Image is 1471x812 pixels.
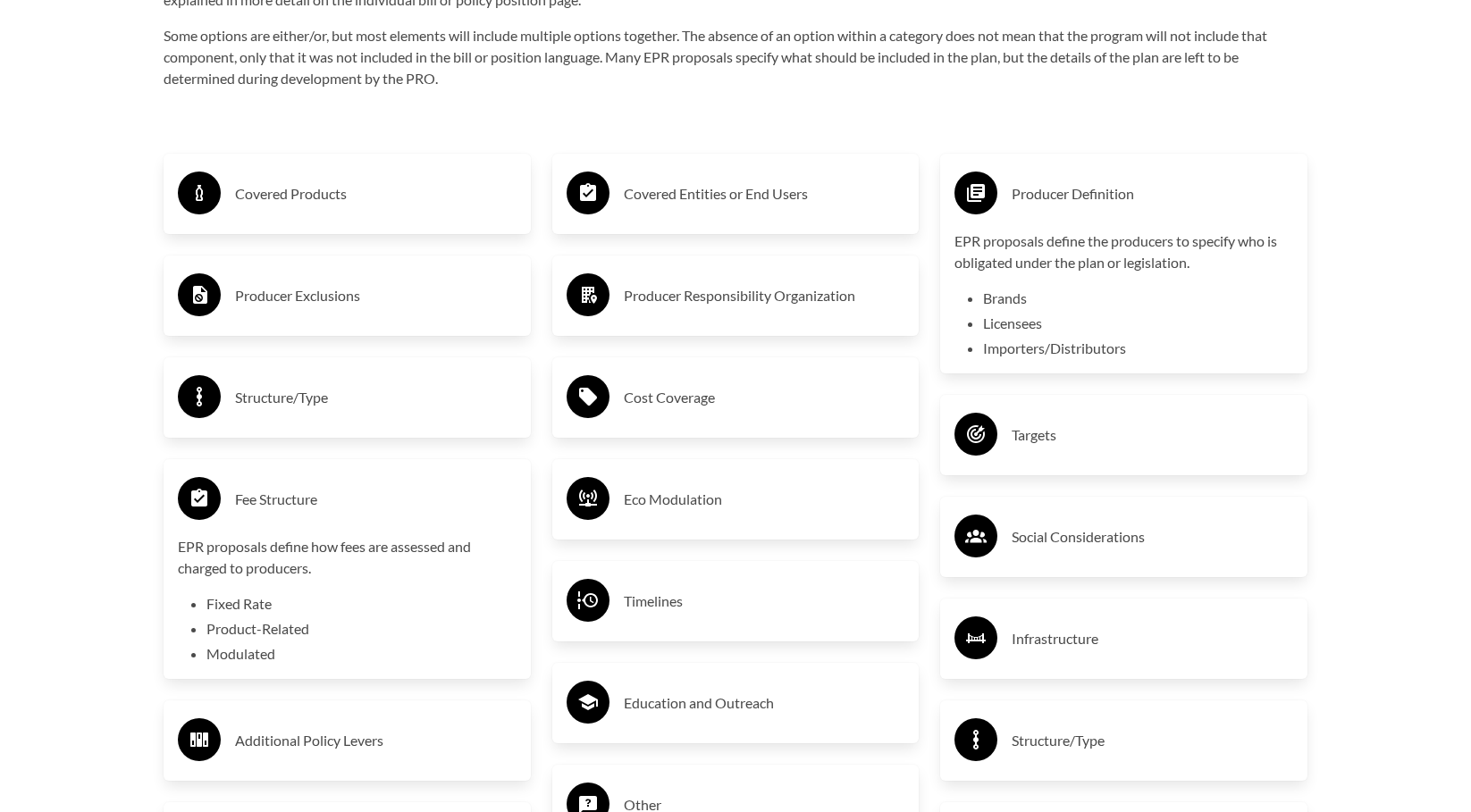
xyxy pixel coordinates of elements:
[178,536,517,579] p: EPR proposals define how fees are assessed and charged to producers.
[235,485,517,514] h3: Fee Structure
[624,485,905,514] h3: Eco Modulation
[206,593,517,615] li: Fixed Rate
[235,281,517,310] h3: Producer Exclusions
[235,383,517,412] h3: Structure/Type
[235,726,517,755] h3: Additional Policy Levers
[983,313,1293,334] li: Licensees
[954,230,1293,273] p: EPR proposals define the producers to specify who is obligated under the plan or legislation.
[164,25,1307,89] p: Some options are either/or, but most elements will include multiple options together. The absence...
[624,180,905,208] h3: Covered Entities or End Users
[983,288,1293,309] li: Brands
[1012,180,1293,208] h3: Producer Definition
[235,180,517,208] h3: Covered Products
[1012,523,1293,551] h3: Social Considerations
[1012,624,1293,653] h3: Infrastructure
[624,281,905,310] h3: Producer Responsibility Organization
[983,338,1293,359] li: Importers/Distributors
[624,587,905,615] h3: Timelines
[206,618,517,640] li: Product-Related
[1012,726,1293,755] h3: Structure/Type
[206,643,517,665] li: Modulated
[624,383,905,412] h3: Cost Coverage
[624,689,905,717] h3: Education and Outreach
[1012,421,1293,449] h3: Targets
